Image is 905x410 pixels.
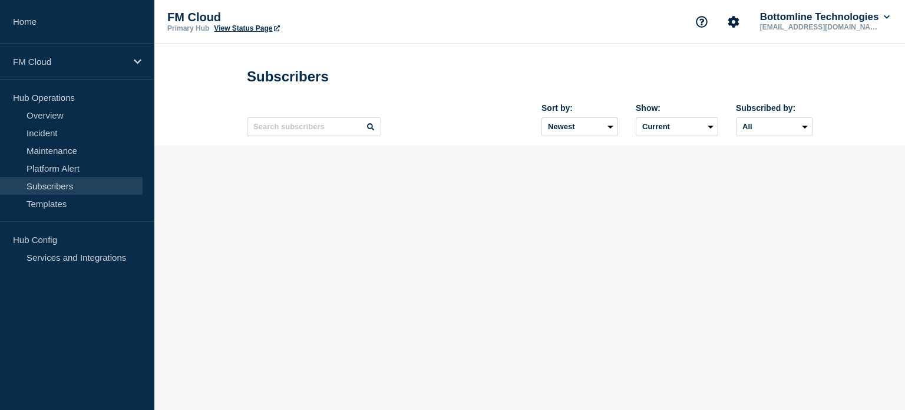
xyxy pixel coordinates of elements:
[541,117,618,136] select: Sort by
[758,11,892,23] button: Bottomline Technologies
[758,23,880,31] p: [EMAIL_ADDRESS][DOMAIN_NAME]
[636,117,718,136] select: Deleted
[636,103,718,113] div: Show:
[689,9,714,34] button: Support
[167,11,403,24] p: FM Cloud
[736,117,812,136] select: Subscribed by
[247,117,381,136] input: Search subscribers
[541,103,618,113] div: Sort by:
[13,57,126,67] p: FM Cloud
[214,24,279,32] a: View Status Page
[721,9,746,34] button: Account settings
[247,68,329,85] h1: Subscribers
[736,103,812,113] div: Subscribed by:
[167,24,209,32] p: Primary Hub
